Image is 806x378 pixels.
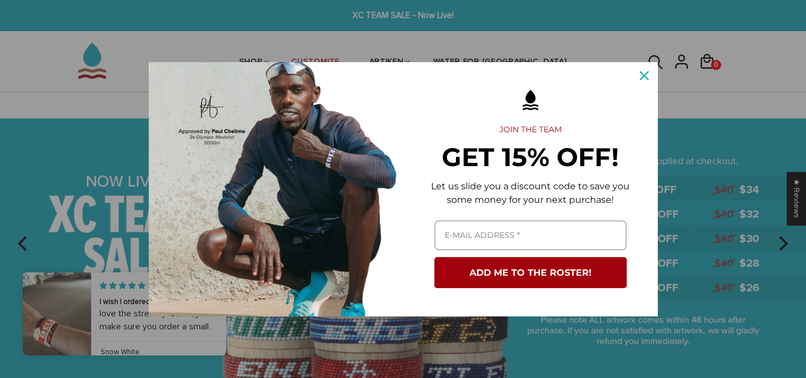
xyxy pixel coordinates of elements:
[421,125,640,135] h2: JOIN THE TEAM
[640,71,649,80] svg: close icon
[442,141,619,172] strong: GET 15% OFF!
[631,62,658,89] button: Close
[434,257,627,288] button: ADD ME TO THE ROSTER!
[434,220,627,250] input: Email field
[421,180,640,207] p: Let us slide you a discount code to save you some money for your next purchase!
